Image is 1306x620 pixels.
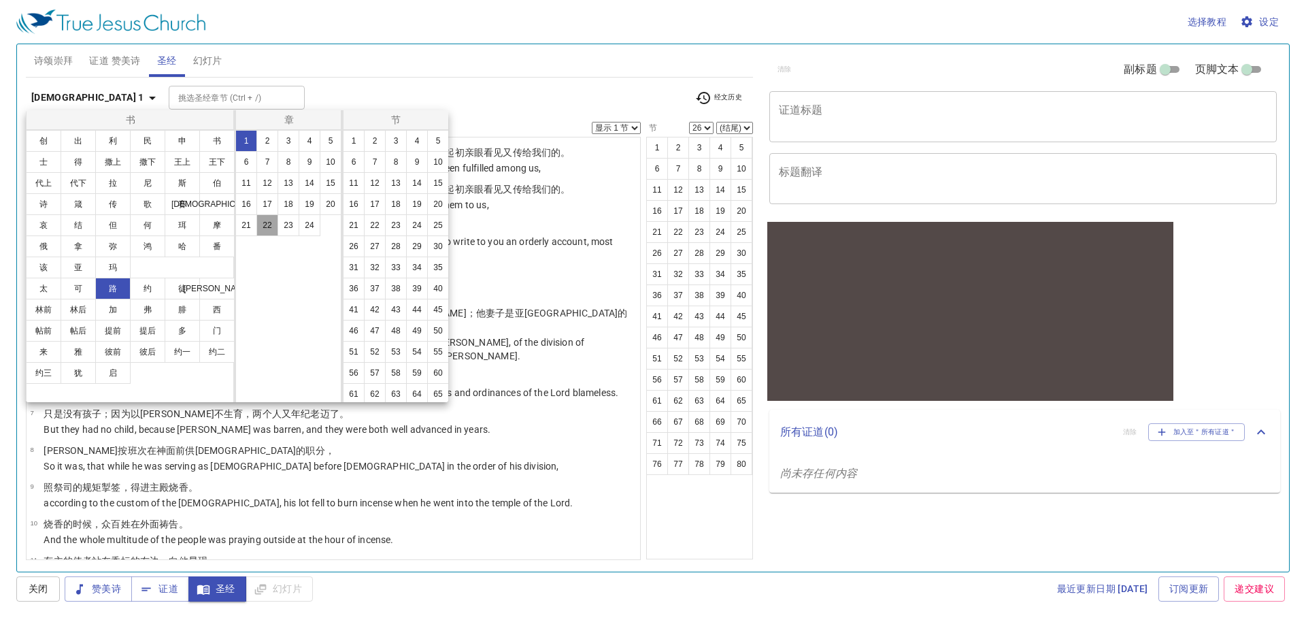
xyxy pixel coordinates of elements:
[427,235,449,257] button: 30
[427,172,449,194] button: 15
[130,299,165,321] button: 弗
[320,172,341,194] button: 15
[427,257,449,278] button: 35
[235,172,257,194] button: 11
[427,362,449,384] button: 60
[26,257,61,278] button: 该
[343,299,365,321] button: 41
[95,257,131,278] button: 玛
[343,383,365,405] button: 61
[364,362,386,384] button: 57
[406,193,428,215] button: 19
[343,151,365,173] button: 6
[427,151,449,173] button: 10
[130,172,165,194] button: 尼
[385,151,407,173] button: 8
[165,193,200,215] button: 赛
[406,278,428,299] button: 39
[61,151,96,173] button: 得
[406,341,428,363] button: 54
[385,235,407,257] button: 28
[199,278,235,299] button: [PERSON_NAME]
[364,257,386,278] button: 32
[406,235,428,257] button: 29
[320,151,341,173] button: 10
[320,193,341,215] button: 20
[364,172,386,194] button: 12
[364,193,386,215] button: 17
[26,278,61,299] button: 太
[406,362,428,384] button: 59
[385,278,407,299] button: 38
[165,320,200,342] button: 多
[427,193,449,215] button: 20
[343,341,365,363] button: 51
[235,130,257,152] button: 1
[61,214,96,236] button: 结
[165,214,200,236] button: 珥
[364,235,386,257] button: 27
[278,193,299,215] button: 18
[235,214,257,236] button: 21
[385,341,407,363] button: 53
[165,172,200,194] button: 斯
[385,320,407,342] button: 48
[343,130,365,152] button: 1
[29,113,233,127] p: 书
[385,383,407,405] button: 63
[364,383,386,405] button: 62
[364,320,386,342] button: 47
[278,151,299,173] button: 8
[343,278,365,299] button: 36
[165,235,200,257] button: 哈
[61,278,96,299] button: 可
[256,130,278,152] button: 2
[343,214,365,236] button: 21
[95,130,131,152] button: 利
[406,214,428,236] button: 24
[95,299,131,321] button: 加
[95,278,131,299] button: 路
[95,235,131,257] button: 弥
[427,383,449,405] button: 65
[364,278,386,299] button: 37
[364,130,386,152] button: 2
[130,151,165,173] button: 撒下
[343,172,365,194] button: 11
[343,193,365,215] button: 16
[95,172,131,194] button: 拉
[343,362,365,384] button: 56
[385,193,407,215] button: 18
[235,193,257,215] button: 16
[26,151,61,173] button: 士
[26,214,61,236] button: 哀
[61,299,96,321] button: 林后
[364,214,386,236] button: 22
[427,320,449,342] button: 50
[199,299,235,321] button: 西
[61,235,96,257] button: 拿
[427,299,449,321] button: 45
[427,278,449,299] button: 40
[61,362,96,384] button: 犹
[239,113,339,127] p: 章
[199,341,235,363] button: 约二
[385,299,407,321] button: 43
[130,278,165,299] button: 约
[61,257,96,278] button: 亚
[343,320,365,342] button: 46
[406,299,428,321] button: 44
[199,320,235,342] button: 门
[278,214,299,236] button: 23
[26,235,61,257] button: 俄
[299,193,320,215] button: 19
[26,193,61,215] button: 诗
[95,214,131,236] button: 但
[256,151,278,173] button: 7
[130,235,165,257] button: 鸿
[406,151,428,173] button: 9
[165,130,200,152] button: 申
[199,172,235,194] button: 伯
[320,130,341,152] button: 5
[165,299,200,321] button: 腓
